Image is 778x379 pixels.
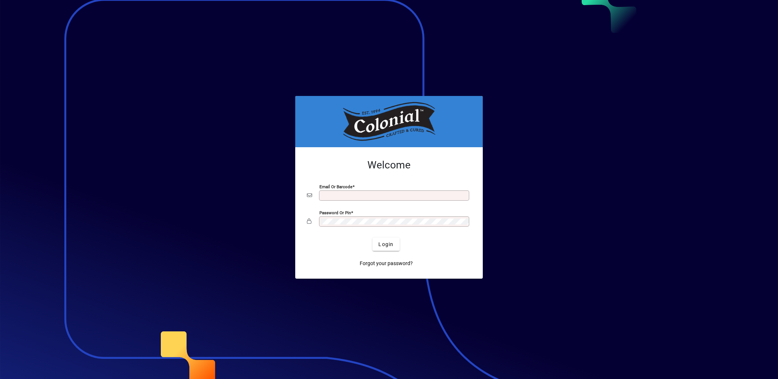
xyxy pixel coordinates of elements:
span: Forgot your password? [360,260,413,267]
button: Login [373,238,399,251]
h2: Welcome [307,159,471,171]
span: Login [378,241,393,248]
mat-label: Password or Pin [319,210,351,215]
a: Forgot your password? [357,257,416,270]
mat-label: Email or Barcode [319,184,352,189]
